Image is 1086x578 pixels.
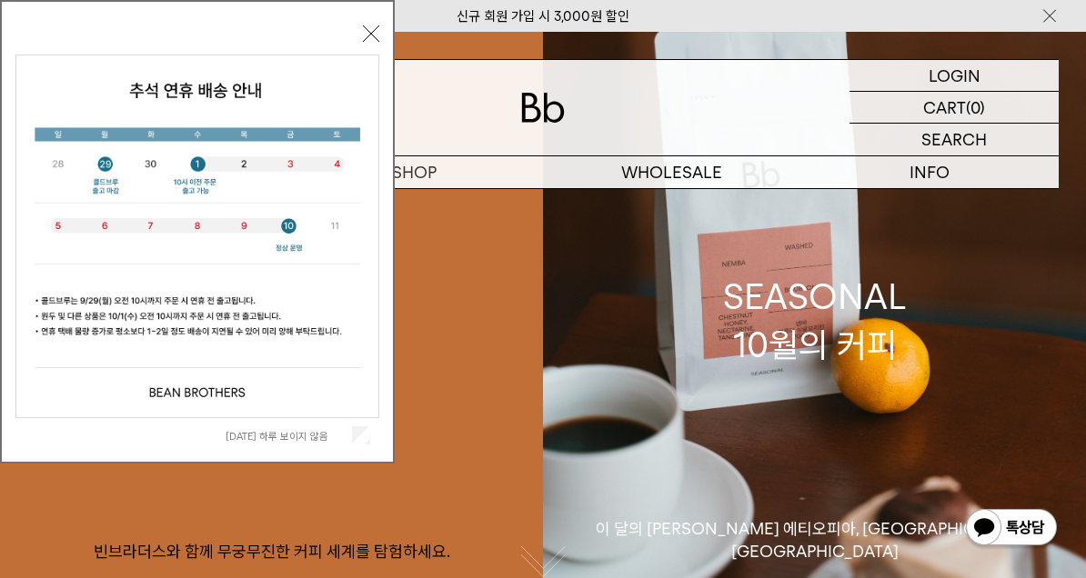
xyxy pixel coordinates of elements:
[964,507,1059,551] img: 카카오톡 채널 1:1 채팅 버튼
[521,93,565,123] img: 로고
[801,156,1060,188] p: INFO
[226,430,348,443] label: [DATE] 하루 보이지 않음
[929,60,980,91] p: LOGIN
[543,156,801,188] p: WHOLESALE
[723,273,907,369] div: SEASONAL 10월의 커피
[850,60,1059,92] a: LOGIN
[457,8,629,25] a: 신규 회원 가입 시 3,000원 할인
[286,156,544,188] a: SHOP
[543,518,1086,563] p: 이 달의 [PERSON_NAME] 에티오피아, [GEOGRAPHIC_DATA], [GEOGRAPHIC_DATA]
[363,25,379,42] button: 닫기
[923,92,966,123] p: CART
[850,92,1059,124] a: CART (0)
[16,55,378,417] img: 5e4d662c6b1424087153c0055ceb1a13_140731.jpg
[921,124,987,155] p: SEARCH
[966,92,985,123] p: (0)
